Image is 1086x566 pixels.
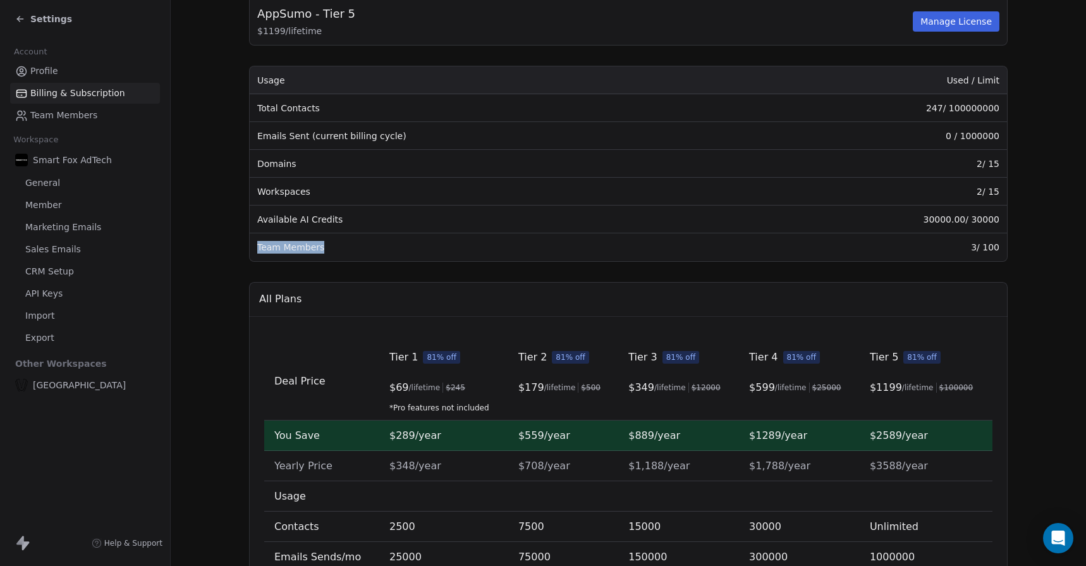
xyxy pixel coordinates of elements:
span: $559/year [518,429,570,441]
td: Team Members [250,233,736,261]
span: Tier 3 [628,350,657,365]
span: Unlimited [870,520,918,532]
td: 3 / 100 [736,233,1007,261]
span: Help & Support [104,538,162,548]
td: 247 / 100000000 [736,94,1007,122]
a: Export [10,328,160,348]
span: $ 100000 [939,383,973,393]
span: $1,188/year [628,460,690,472]
a: Profile [10,61,160,82]
span: Smart Fox AdTech [33,154,112,166]
span: You Save [274,429,320,441]
td: Emails Sent (current billing cycle) [250,122,736,150]
button: Manage License [913,11,999,32]
span: 15000 [628,520,661,532]
span: /lifetime [902,383,934,393]
span: $1289/year [749,429,807,441]
span: $3588/year [870,460,928,472]
span: [GEOGRAPHIC_DATA] [33,379,126,391]
span: Tier 5 [870,350,898,365]
span: $ 500 [581,383,601,393]
span: /lifetime [544,383,576,393]
span: $348/year [389,460,441,472]
span: Other Workspaces [10,354,112,374]
span: API Keys [25,287,63,300]
span: Profile [30,65,58,78]
a: General [10,173,160,194]
span: $ 599 [749,380,775,395]
span: 81% off [903,351,941,364]
span: Import [25,309,54,323]
a: API Keys [10,283,160,304]
span: $ 1199 / lifetime [257,25,910,37]
td: Workspaces [250,178,736,206]
span: $ 12000 [692,383,721,393]
span: 81% off [552,351,589,364]
td: 30000.00 / 30000 [736,206,1007,233]
span: 7500 [518,520,544,532]
span: $ 179 [518,380,544,395]
span: Billing & Subscription [30,87,125,100]
span: $289/year [389,429,441,441]
a: Marketing Emails [10,217,160,238]
span: 75000 [518,551,551,563]
span: All Plans [259,292,302,307]
span: $ 1199 [870,380,902,395]
span: Usage [274,490,306,502]
span: Tier 1 [389,350,418,365]
span: *Pro features not included [389,403,498,413]
div: Open Intercom Messenger [1043,523,1073,553]
td: Contacts [264,512,379,542]
span: /lifetime [775,383,807,393]
span: $889/year [628,429,680,441]
span: General [25,176,60,190]
span: 81% off [783,351,821,364]
span: Tier 4 [749,350,778,365]
span: CRM Setup [25,265,74,278]
span: 81% off [662,351,700,364]
span: $1,788/year [749,460,810,472]
span: Team Members [30,109,97,122]
a: Help & Support [92,538,162,548]
span: $2589/year [870,429,928,441]
span: Marketing Emails [25,221,101,234]
span: Tier 2 [518,350,547,365]
span: 150000 [628,551,667,563]
span: $ 69 [389,380,409,395]
span: 30000 [749,520,781,532]
a: CRM Setup [10,261,160,282]
a: Import [10,305,160,326]
span: 2500 [389,520,415,532]
span: 25000 [389,551,422,563]
span: Export [25,331,54,345]
span: Deal Price [274,375,326,387]
span: 1000000 [870,551,915,563]
th: Usage [250,66,736,94]
td: 0 / 1000000 [736,122,1007,150]
span: $708/year [518,460,570,472]
span: Settings [30,13,72,25]
td: 2 / 15 [736,178,1007,206]
span: $ 349 [628,380,654,395]
img: Logo%20500x500%20%20px.jpeg [15,154,28,166]
a: Member [10,195,160,216]
span: AppSumo - Tier 5 [257,6,355,22]
a: Sales Emails [10,239,160,260]
a: Team Members [10,105,160,126]
span: Sales Emails [25,243,81,256]
span: 300000 [749,551,788,563]
span: Yearly Price [274,460,333,472]
span: /lifetime [409,383,441,393]
img: Logo_Bellefontaine_Black.png [15,379,28,391]
td: 2 / 15 [736,150,1007,178]
span: $ 245 [446,383,465,393]
a: Billing & Subscription [10,83,160,104]
td: Total Contacts [250,94,736,122]
span: Workspace [8,130,64,149]
a: Settings [15,13,72,25]
span: Member [25,199,62,212]
td: Available AI Credits [250,206,736,233]
span: Account [8,42,52,61]
span: 81% off [423,351,460,364]
span: $ 25000 [812,383,841,393]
